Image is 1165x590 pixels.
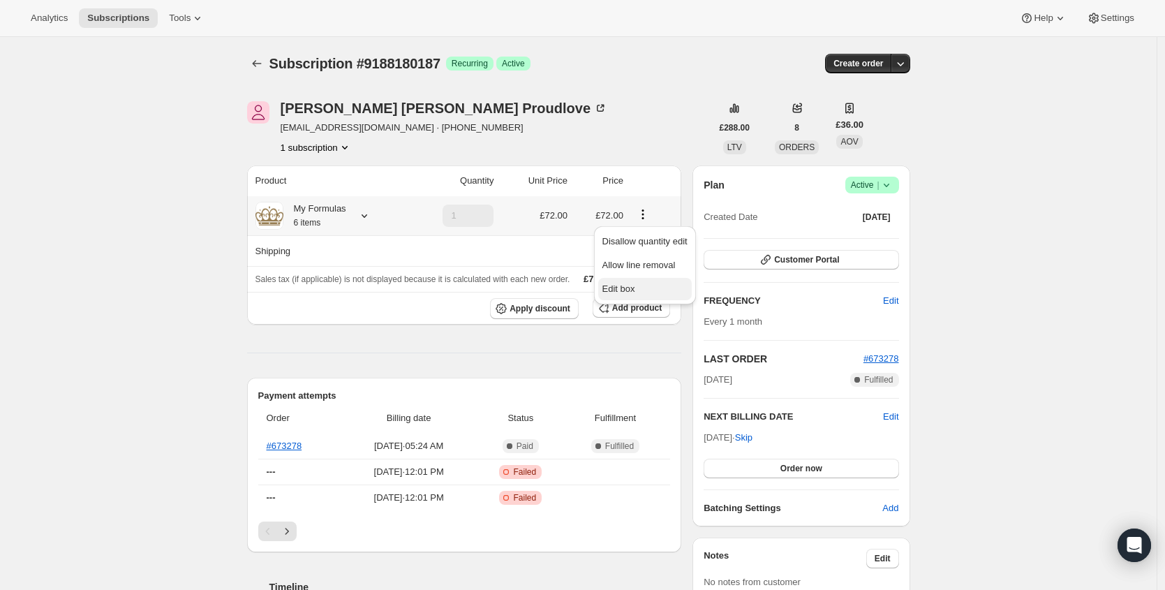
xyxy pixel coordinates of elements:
span: Created Date [704,210,757,224]
h2: FREQUENCY [704,294,883,308]
span: Esha rebekah Proudlove [247,101,269,124]
button: Allow line removal [598,254,692,276]
button: Product actions [281,140,352,154]
span: Tools [169,13,191,24]
button: Tools [161,8,213,28]
span: Create order [833,58,883,69]
button: Apply discount [490,298,579,319]
button: Add [874,497,907,519]
button: Product actions [632,207,654,222]
span: Active [502,58,525,69]
span: [DATE] · 12:01 PM [345,465,472,479]
span: Billing date [345,411,472,425]
button: £288.00 [711,118,758,138]
h2: Payment attempts [258,389,671,403]
span: £72.00 [584,274,611,284]
span: [EMAIL_ADDRESS][DOMAIN_NAME] · [PHONE_NUMBER] [281,121,608,135]
span: Fulfilled [605,441,634,452]
span: Help [1034,13,1053,24]
th: Price [572,165,628,196]
span: £288.00 [720,122,750,133]
h3: Notes [704,549,866,568]
div: My Formulas [283,202,346,230]
span: Edit [883,294,898,308]
button: 8 [786,118,808,138]
button: Create order [825,54,891,73]
span: Status [481,411,561,425]
span: Order now [780,463,822,474]
button: [DATE] [854,207,899,227]
h2: LAST ORDER [704,352,863,366]
button: Order now [704,459,898,478]
span: Failed [513,492,536,503]
span: Failed [513,466,536,478]
span: No notes from customer [704,577,801,587]
a: #673278 [267,441,302,451]
span: Customer Portal [774,254,839,265]
span: Disallow quantity edit [602,236,688,246]
button: Analytics [22,8,76,28]
span: [DATE] [704,373,732,387]
span: Settings [1101,13,1134,24]
span: Paid [517,441,533,452]
span: [DATE] [863,212,891,223]
div: Open Intercom Messenger [1118,529,1151,562]
h2: NEXT BILLING DATE [704,410,883,424]
span: Fulfillment [569,411,662,425]
span: --- [267,492,276,503]
span: Add [882,501,898,515]
span: Active [851,178,893,192]
button: Subscriptions [247,54,267,73]
h6: Batching Settings [704,501,882,515]
button: Settings [1078,8,1143,28]
span: Every 1 month [704,316,762,327]
button: Edit [866,549,899,568]
button: Subscriptions [79,8,158,28]
th: Shipping [247,235,407,266]
span: Recurring [452,58,488,69]
span: Fulfilled [864,374,893,385]
div: [PERSON_NAME] [PERSON_NAME] Proudlove [281,101,608,115]
th: Quantity [406,165,498,196]
span: £72.00 [595,210,623,221]
span: Edit [875,553,891,564]
span: Subscription #9188180187 [269,56,440,71]
th: Unit Price [498,165,572,196]
span: LTV [727,142,742,152]
button: Customer Portal [704,250,898,270]
button: Skip [727,427,761,449]
span: Analytics [31,13,68,24]
span: Apply discount [510,303,570,314]
span: [DATE] · 12:01 PM [345,491,472,505]
th: Product [247,165,407,196]
span: £72.00 [540,210,567,221]
a: #673278 [863,353,899,364]
button: Edit box [598,278,692,300]
span: Subscriptions [87,13,149,24]
span: Allow line removal [602,260,676,270]
span: Skip [735,431,752,445]
button: Next [277,522,297,541]
span: £36.00 [836,118,863,132]
span: 8 [794,122,799,133]
span: Edit box [602,283,635,294]
span: AOV [840,137,858,147]
h2: Plan [704,178,725,192]
button: #673278 [863,352,899,366]
button: Edit [875,290,907,312]
span: | [877,179,879,191]
span: [DATE] · 05:24 AM [345,439,472,453]
span: [DATE] · [704,432,752,443]
span: Sales tax (if applicable) is not displayed because it is calculated with each new order. [255,274,570,284]
nav: Pagination [258,522,671,541]
button: Edit [883,410,898,424]
th: Order [258,403,341,434]
span: ORDERS [779,142,815,152]
button: Disallow quantity edit [598,230,692,253]
button: Help [1011,8,1075,28]
span: --- [267,466,276,477]
small: 6 items [294,218,321,228]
